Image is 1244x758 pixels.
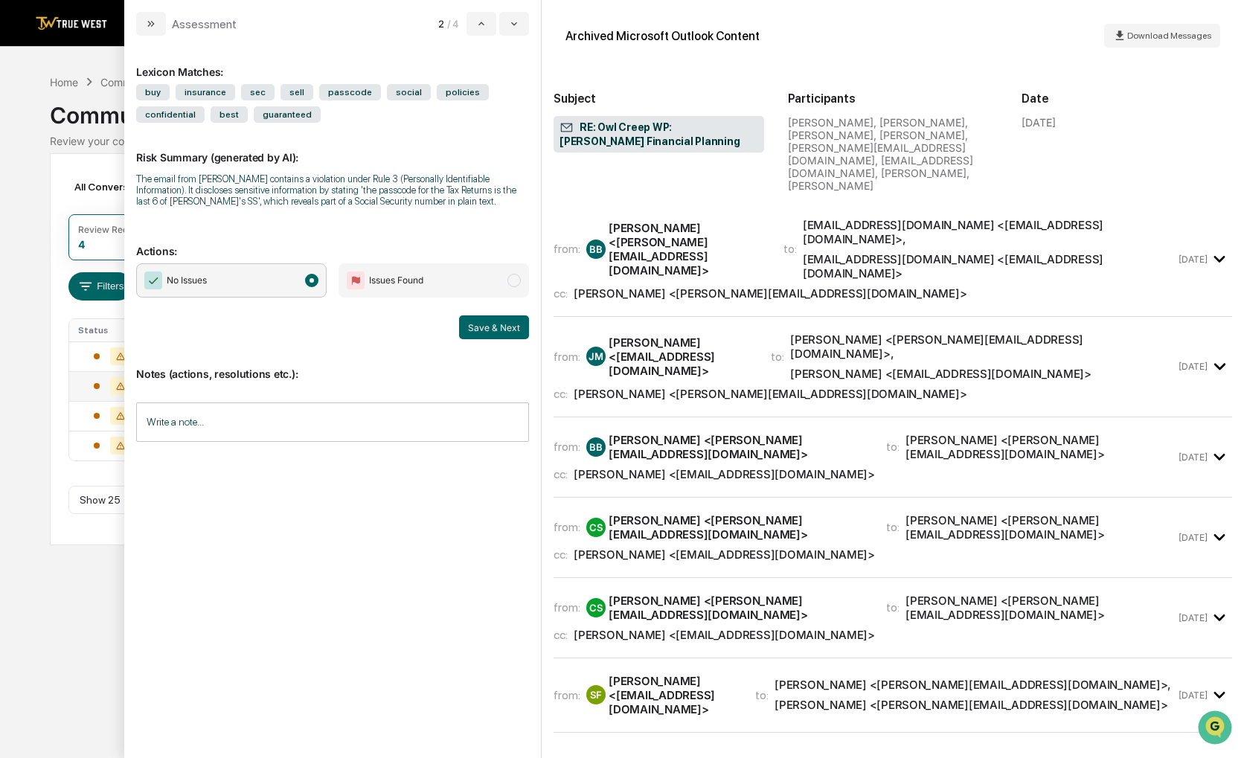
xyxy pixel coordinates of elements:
[9,286,100,312] a: 🔎Data Lookup
[886,520,900,534] span: to:
[387,84,431,100] span: social
[136,84,170,100] span: buy
[886,440,900,454] span: to:
[554,286,568,301] span: cc:
[554,350,580,364] span: from:
[609,335,753,378] div: [PERSON_NAME] <[EMAIL_ADDRESS][DOMAIN_NAME]>
[176,84,235,100] span: insurance
[172,17,237,31] div: Assessment
[102,257,190,284] a: 🗄️Attestations
[253,118,271,135] button: Start new chat
[574,387,966,401] div: [PERSON_NAME] <[PERSON_NAME][EMAIL_ADDRESS][DOMAIN_NAME]>
[50,135,1194,147] div: Review your communication records across channels
[790,333,1176,361] div: [PERSON_NAME] <[PERSON_NAME][EMAIL_ADDRESS][DOMAIN_NAME]> ,
[30,292,94,306] span: Data Lookup
[565,29,760,43] div: Archived Microsoft Outlook Content
[211,106,248,123] span: best
[241,84,275,100] span: sec
[886,600,900,614] span: to:
[1127,30,1211,41] span: Download Messages
[1179,452,1208,463] time: Wednesday, September 17, 2025 at 12:51:17 PM
[554,467,568,481] span: cc:
[136,133,529,164] p: Risk Summary (generated by AI):
[123,263,185,278] span: Attestations
[609,594,868,622] div: [PERSON_NAME] <[PERSON_NAME][EMAIL_ADDRESS][DOMAIN_NAME]>
[69,319,155,341] th: Status
[574,628,875,642] div: [PERSON_NAME] <[EMAIL_ADDRESS][DOMAIN_NAME]>
[68,175,181,199] div: All Conversations
[319,84,381,100] span: passcode
[554,387,568,401] span: cc:
[790,367,1091,381] div: [PERSON_NAME] <[EMAIL_ADDRESS][DOMAIN_NAME]>
[136,48,529,78] div: Lexicon Matches:
[132,202,162,213] span: [DATE]
[609,221,766,277] div: [PERSON_NAME] <[PERSON_NAME][EMAIL_ADDRESS][DOMAIN_NAME]>
[136,350,529,380] p: Notes (actions, resolutions etc.):
[15,265,27,277] div: 🖐️
[554,91,764,106] h2: Subject
[554,547,568,562] span: cc:
[100,76,221,89] div: Communications Archive
[15,187,39,211] img: Sigrid Alegria
[586,240,606,259] div: BB
[459,315,529,339] button: Save & Next
[788,116,998,192] div: [PERSON_NAME], [PERSON_NAME], [PERSON_NAME], [PERSON_NAME], [PERSON_NAME][EMAIL_ADDRESS][DOMAIN_N...
[148,328,180,339] span: Pylon
[78,238,85,251] div: 4
[1179,532,1208,543] time: Wednesday, September 17, 2025 at 12:52:24 PM
[347,272,365,289] img: Flag
[280,84,313,100] span: sell
[609,433,868,461] div: [PERSON_NAME] <[PERSON_NAME][EMAIL_ADDRESS][DOMAIN_NAME]>
[437,84,489,100] span: policies
[1022,91,1232,106] h2: Date
[9,257,102,284] a: 🖐️Preclearance
[554,520,580,534] span: from:
[136,173,529,207] div: The email from [PERSON_NAME] contains a violation under Rule 3 (Personally Identifiable Informati...
[554,628,568,642] span: cc:
[755,688,769,702] span: to:
[574,286,966,301] div: [PERSON_NAME] <[PERSON_NAME][EMAIL_ADDRESS][DOMAIN_NAME]>
[609,674,737,716] div: [PERSON_NAME] <[EMAIL_ADDRESS][DOMAIN_NAME]>
[78,224,150,235] div: Review Required
[136,106,205,123] span: confidential
[144,272,162,289] img: Checkmark
[167,273,207,288] span: No Issues
[586,518,606,537] div: CS
[574,547,875,562] div: [PERSON_NAME] <[EMAIL_ADDRESS][DOMAIN_NAME]>
[68,272,133,301] button: Filters
[783,242,797,256] span: to:
[905,594,1176,622] div: [PERSON_NAME] <[PERSON_NAME][EMAIL_ADDRESS][DOMAIN_NAME]>
[108,265,120,277] div: 🗄️
[554,242,580,256] span: from:
[803,252,1176,280] div: [EMAIL_ADDRESS][DOMAIN_NAME] <[EMAIL_ADDRESS][DOMAIN_NAME]>
[554,600,580,614] span: from:
[67,128,205,140] div: We're available if you need us!
[905,513,1176,542] div: [PERSON_NAME] <[PERSON_NAME][EMAIL_ADDRESS][DOMAIN_NAME]>
[586,347,606,366] div: JM
[1196,709,1237,749] iframe: Open customer support
[1179,690,1208,701] time: Wednesday, September 17, 2025 at 2:21:21 PM
[586,598,606,617] div: CS
[1179,254,1208,265] time: Wednesday, September 17, 2025 at 10:43:41 AM
[1179,612,1208,623] time: Wednesday, September 17, 2025 at 2:20:34 PM
[1179,361,1208,372] time: Wednesday, September 17, 2025 at 12:46:32 PM
[46,202,121,213] span: [PERSON_NAME]
[136,227,529,257] p: Actions:
[609,513,868,542] div: [PERSON_NAME] <[PERSON_NAME][EMAIL_ADDRESS][DOMAIN_NAME]>
[15,30,271,54] p: How can we help?
[15,164,100,176] div: Past conversations
[574,467,875,481] div: [PERSON_NAME] <[EMAIL_ADDRESS][DOMAIN_NAME]>
[30,263,96,278] span: Preclearance
[803,218,1176,246] div: [EMAIL_ADDRESS][DOMAIN_NAME] <[EMAIL_ADDRESS][DOMAIN_NAME]> ,
[254,106,321,123] span: guaranteed
[554,440,580,454] span: from:
[771,350,784,364] span: to:
[1022,116,1056,129] div: [DATE]
[36,16,107,30] img: logo
[447,18,464,30] span: / 4
[105,327,180,339] a: Powered byPylon
[438,18,444,30] span: 2
[1104,24,1220,48] button: Download Messages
